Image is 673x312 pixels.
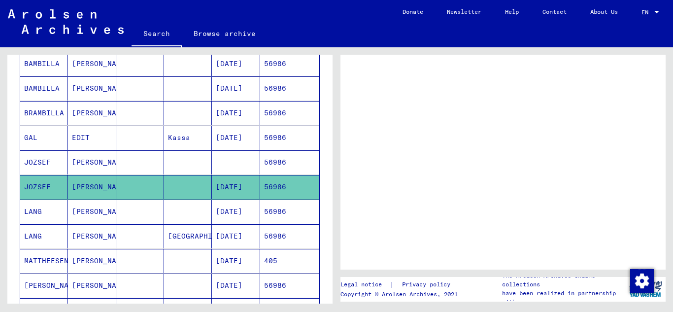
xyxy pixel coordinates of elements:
[20,200,68,224] mat-cell: LANG
[68,249,116,273] mat-cell: [PERSON_NAME]
[164,126,212,150] mat-cell: Kassa
[68,175,116,199] mat-cell: [PERSON_NAME]
[260,224,319,248] mat-cell: 56986
[340,279,462,290] div: |
[68,274,116,298] mat-cell: [PERSON_NAME]
[502,289,625,307] p: have been realized in partnership with
[182,22,268,45] a: Browse archive
[68,200,116,224] mat-cell: [PERSON_NAME]
[340,290,462,299] p: Copyright © Arolsen Archives, 2021
[20,101,68,125] mat-cell: BRAMBILLA
[212,200,260,224] mat-cell: [DATE]
[641,9,652,16] span: EN
[68,126,116,150] mat-cell: EDIT
[164,224,212,248] mat-cell: [GEOGRAPHIC_DATA]
[68,52,116,76] mat-cell: [PERSON_NAME]
[212,274,260,298] mat-cell: [DATE]
[212,101,260,125] mat-cell: [DATE]
[212,249,260,273] mat-cell: [DATE]
[68,101,116,125] mat-cell: [PERSON_NAME]
[20,150,68,174] mat-cell: JOZSEF
[627,277,664,301] img: yv_logo.png
[20,52,68,76] mat-cell: BAMBILLA
[20,175,68,199] mat-cell: JOZSEF
[212,76,260,101] mat-cell: [DATE]
[260,274,319,298] mat-cell: 56986
[260,175,319,199] mat-cell: 56986
[212,126,260,150] mat-cell: [DATE]
[260,52,319,76] mat-cell: 56986
[8,9,124,34] img: Arolsen_neg.svg
[260,76,319,101] mat-cell: 56986
[394,279,462,290] a: Privacy policy
[20,249,68,273] mat-cell: MATTHEESENS
[68,150,116,174] mat-cell: [PERSON_NAME]
[260,200,319,224] mat-cell: 56986
[340,279,390,290] a: Legal notice
[20,274,68,298] mat-cell: [PERSON_NAME]
[132,22,182,47] a: Search
[260,249,319,273] mat-cell: 405
[260,126,319,150] mat-cell: 56986
[260,150,319,174] mat-cell: 56986
[68,224,116,248] mat-cell: [PERSON_NAME]
[630,269,654,293] img: Change consent
[20,126,68,150] mat-cell: GAL
[260,101,319,125] mat-cell: 56986
[502,271,625,289] p: The Arolsen Archives online collections
[68,76,116,101] mat-cell: [PERSON_NAME]
[212,52,260,76] mat-cell: [DATE]
[212,175,260,199] mat-cell: [DATE]
[20,76,68,101] mat-cell: BAMBILLA
[212,224,260,248] mat-cell: [DATE]
[20,224,68,248] mat-cell: LANG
